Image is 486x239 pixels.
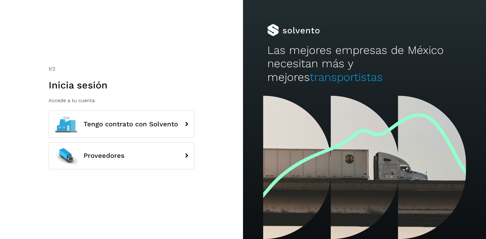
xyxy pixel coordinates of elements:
button: Proveedores [49,142,194,169]
h1: Inicia sesión [49,79,194,91]
span: Proveedores [84,152,125,159]
div: /2 [49,65,194,73]
span: Tengo contrato con Solvento [84,121,178,128]
p: Accede a tu cuenta [49,98,194,103]
h2: Las mejores empresas de México necesitan más y mejores [267,44,462,84]
span: 1 [49,66,50,72]
button: Tengo contrato con Solvento [49,111,194,138]
span: transportistas [310,71,383,84]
